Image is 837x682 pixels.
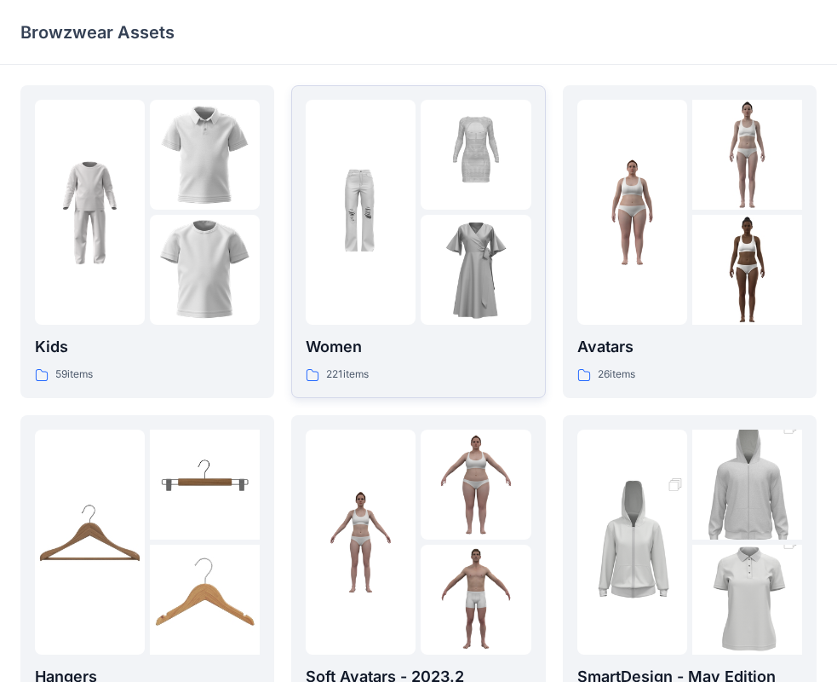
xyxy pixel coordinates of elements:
img: folder 1 [577,459,687,625]
p: Avatars [577,335,802,359]
p: 26 items [598,366,635,384]
p: 221 items [326,366,369,384]
img: folder 3 [421,215,530,325]
img: folder 2 [692,402,802,568]
p: Browzwear Assets [20,20,175,44]
img: folder 2 [421,100,530,210]
a: folder 1folder 2folder 3Women221items [291,85,545,398]
img: folder 1 [306,158,416,268]
img: folder 3 [150,545,260,655]
p: 59 items [55,366,93,384]
img: folder 2 [150,100,260,210]
img: folder 1 [577,158,687,268]
img: folder 2 [421,430,530,540]
img: folder 3 [692,215,802,325]
img: folder 3 [150,215,260,325]
img: folder 3 [421,545,530,655]
p: Women [306,335,530,359]
img: folder 2 [692,100,802,210]
img: folder 1 [306,487,416,597]
img: folder 1 [35,487,145,597]
p: Kids [35,335,260,359]
img: folder 1 [35,158,145,268]
a: folder 1folder 2folder 3Kids59items [20,85,274,398]
img: folder 2 [150,430,260,540]
a: folder 1folder 2folder 3Avatars26items [563,85,817,398]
